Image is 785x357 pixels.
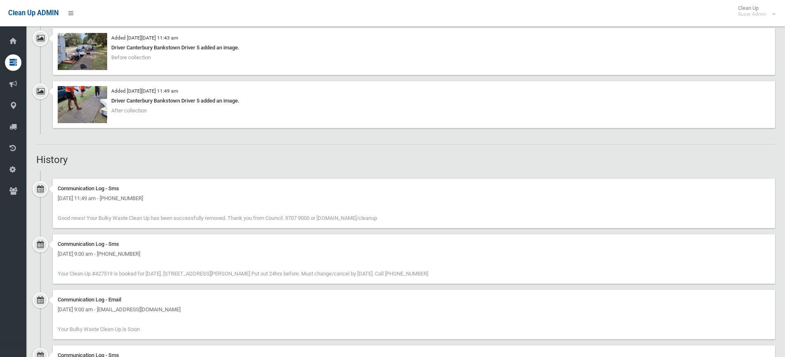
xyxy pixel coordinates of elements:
[58,43,770,53] div: Driver Canterbury Bankstown Driver 5 added an image.
[58,239,770,249] div: Communication Log - Sms
[111,88,178,94] small: Added [DATE][DATE] 11:49 am
[8,9,59,17] span: Clean Up ADMIN
[734,5,775,17] span: Clean Up
[58,184,770,194] div: Communication Log - Sms
[58,271,428,277] span: Your Clean-Up #427519 is booked for [DATE]. [STREET_ADDRESS][PERSON_NAME] Put out 24hrs before. M...
[58,326,140,332] span: Your Bulky Waste Clean-Up is Soon
[58,295,770,305] div: Communication Log - Email
[111,35,178,41] small: Added [DATE][DATE] 11:43 am
[58,86,107,123] img: 2025-04-0411.49.065475457873148722595.jpg
[58,249,770,259] div: [DATE] 9:00 am - [PHONE_NUMBER]
[58,215,377,221] span: Good news! Your Bulky Waste Clean Up has been successfully removed. Thank you from Council. 9707 ...
[111,54,151,61] span: Before collection
[738,11,766,17] small: Super Admin
[58,194,770,203] div: [DATE] 11:49 am - [PHONE_NUMBER]
[58,33,107,70] img: 2025-04-0411.42.44744337653009503811.jpg
[36,154,775,165] h2: History
[58,305,770,315] div: [DATE] 9:00 am - [EMAIL_ADDRESS][DOMAIN_NAME]
[111,107,147,114] span: After collection
[58,96,770,106] div: Driver Canterbury Bankstown Driver 5 added an image.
